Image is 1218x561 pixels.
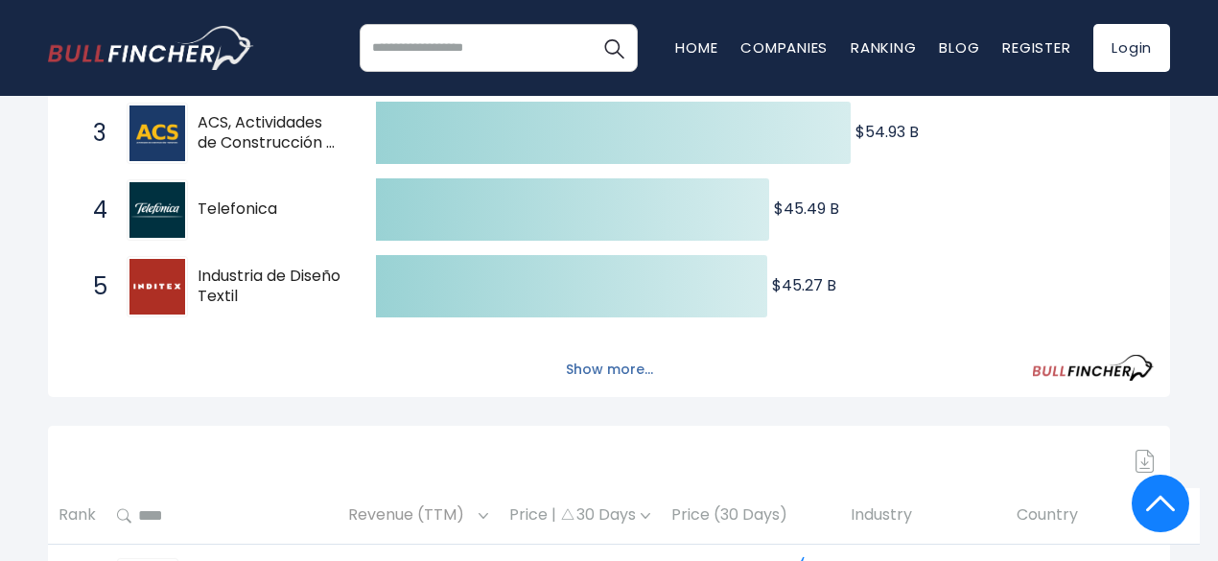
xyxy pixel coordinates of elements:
[675,37,717,58] a: Home
[48,488,106,545] th: Rank
[198,199,342,220] span: Telefonica
[83,117,103,150] span: 3
[840,488,1006,545] th: Industry
[48,26,254,70] img: bullfincher logo
[1093,24,1170,72] a: Login
[855,121,919,143] text: $54.93 B
[740,37,828,58] a: Companies
[198,267,342,307] span: Industria de Diseño Textil
[1002,37,1070,58] a: Register
[939,37,979,58] a: Blog
[509,505,650,526] div: Price | 30 Days
[129,259,185,315] img: Industria de Diseño Textil
[83,194,103,226] span: 4
[851,37,916,58] a: Ranking
[774,198,839,220] text: $45.49 B
[772,274,836,296] text: $45.27 B
[129,182,185,238] img: Telefonica
[554,354,665,386] button: Show more...
[83,270,103,303] span: 5
[48,26,254,70] a: Go to homepage
[129,105,185,161] img: ACS, Actividades de Construcción y Servicios, S.A.
[590,24,638,72] button: Search
[348,501,474,530] span: Revenue (TTM)
[661,488,840,545] th: Price (30 Days)
[198,113,342,153] span: ACS, Actividades de Construcción y Servicios, S.A.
